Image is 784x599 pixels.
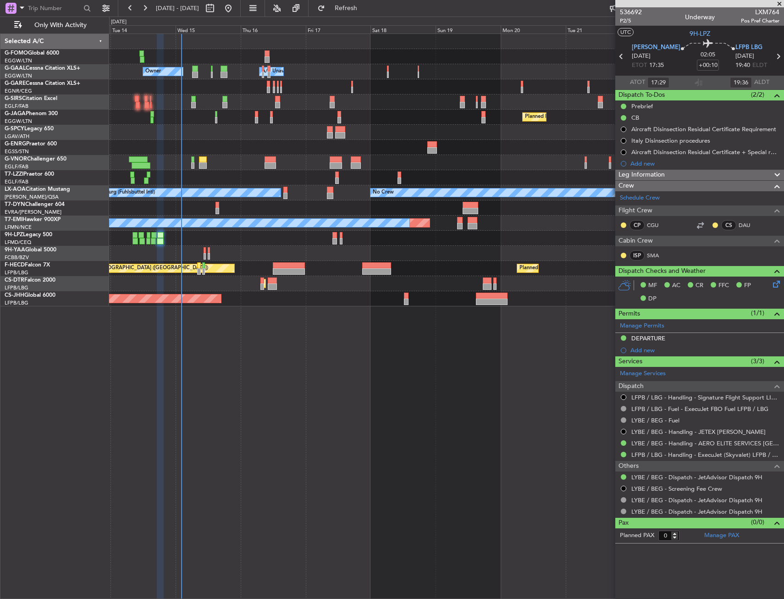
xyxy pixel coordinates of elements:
[436,25,501,33] div: Sun 19
[5,88,32,94] a: EGNR/CEG
[313,1,368,16] button: Refresh
[735,61,750,70] span: 19:40
[111,18,127,26] div: [DATE]
[5,247,56,253] a: 9H-YAAGlobal 5000
[631,416,679,424] a: LYBE / BEG - Fuel
[5,148,29,155] a: EGSS/STN
[5,299,28,306] a: LFPB/LBG
[630,78,645,87] span: ATOT
[110,25,176,33] div: Tue 14
[618,236,653,246] span: Cabin Crew
[629,250,645,261] div: ISP
[5,141,26,147] span: G-ENRG
[5,111,58,116] a: G-JAGAPhenom 300
[647,221,668,229] a: CGU
[701,50,715,60] span: 02:05
[5,126,54,132] a: G-SPCYLegacy 650
[648,294,657,304] span: DP
[672,281,680,290] span: AC
[5,277,55,283] a: CS-DTRFalcon 2000
[5,66,80,71] a: G-GAALCessna Citation XLS+
[629,220,645,230] div: CP
[5,57,32,64] a: EGGW/LTN
[752,61,767,70] span: ELDT
[754,78,769,87] span: ALDT
[241,25,306,33] div: Thu 16
[631,508,762,516] a: LYBE / BEG - Dispatch - JetAdvisor Dispatch 9H
[10,18,99,33] button: Only With Activity
[5,178,28,185] a: EGLF/FAB
[618,205,652,216] span: Flight Crew
[631,485,722,493] a: LYBE / BEG - Screening Fee Crew
[632,43,680,52] span: [PERSON_NAME]
[5,118,32,125] a: EGGW/LTN
[5,172,54,177] a: T7-LZZIPraetor 600
[751,356,764,366] span: (3/3)
[647,77,669,88] input: --:--
[5,202,25,207] span: T7-DYN
[525,110,669,124] div: Planned Maint [GEOGRAPHIC_DATA] ([GEOGRAPHIC_DATA])
[5,133,29,140] a: LGAV/ATH
[632,61,647,70] span: ETOT
[5,202,65,207] a: T7-DYNChallenger 604
[647,251,668,260] a: SMA
[5,217,61,222] a: T7-EMIHawker 900XP
[631,496,762,504] a: LYBE / BEG - Dispatch - JetAdvisor Dispatch 9H
[631,405,768,413] a: LFPB / LBG - Fuel - ExecuJet FBO Fuel LFPB / LBG
[5,194,59,200] a: [PERSON_NAME]/QSA
[618,461,639,471] span: Others
[648,281,657,290] span: MF
[620,322,664,331] a: Manage Permits
[5,156,66,162] a: G-VNORChallenger 650
[5,156,27,162] span: G-VNOR
[5,293,24,298] span: CS-JHH
[618,518,629,528] span: Pax
[5,217,22,222] span: T7-EMI
[618,181,634,191] span: Crew
[5,172,23,177] span: T7-LZZI
[5,277,24,283] span: CS-DTR
[5,141,57,147] a: G-ENRGPraetor 600
[5,269,28,276] a: LFPB/LBG
[5,81,80,86] a: G-GARECessna Citation XLS+
[5,224,32,231] a: LFMN/NCE
[744,281,751,290] span: FP
[306,25,371,33] div: Fri 17
[735,52,754,61] span: [DATE]
[620,369,666,378] a: Manage Services
[5,293,55,298] a: CS-JHHGlobal 6000
[5,72,32,79] a: EGGW/LTN
[5,262,25,268] span: F-HECD
[5,209,61,216] a: EVRA/[PERSON_NAME]
[631,102,653,110] div: Prebrief
[5,50,59,56] a: G-FOMOGlobal 6000
[649,61,664,70] span: 17:35
[327,5,365,11] span: Refresh
[618,381,644,392] span: Dispatch
[373,186,394,200] div: No Crew
[751,308,764,318] span: (1/1)
[5,66,26,71] span: G-GAAL
[630,160,779,167] div: Add new
[5,111,26,116] span: G-JAGA
[64,261,208,275] div: Planned Maint [GEOGRAPHIC_DATA] ([GEOGRAPHIC_DATA])
[620,7,642,17] span: 536692
[5,239,31,246] a: LFMD/CEQ
[176,25,241,33] div: Wed 15
[5,50,28,56] span: G-FOMO
[5,96,22,101] span: G-SIRS
[618,28,634,36] button: UTC
[156,4,199,12] span: [DATE] - [DATE]
[631,148,779,156] div: Aircraft Disinsection Residual Certificate + Special request
[5,187,70,192] a: LX-AOACitation Mustang
[5,262,50,268] a: F-HECDFalcon 7X
[631,137,710,144] div: Italy Disinsection procedures
[566,25,631,33] div: Tue 21
[5,247,25,253] span: 9H-YAA
[618,356,642,367] span: Services
[739,221,759,229] a: DAU
[704,531,739,540] a: Manage PAX
[28,1,81,15] input: Trip Number
[620,17,642,25] span: P2/5
[631,473,762,481] a: LYBE / BEG - Dispatch - JetAdvisor Dispatch 9H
